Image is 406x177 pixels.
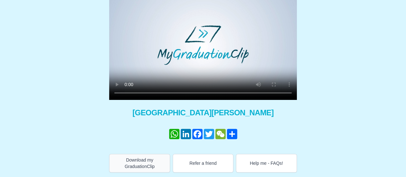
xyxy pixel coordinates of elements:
a: WeChat [215,129,226,139]
a: LinkedIn [180,129,192,139]
button: Download my GraduationClip [109,154,170,173]
button: Help me - FAQs! [236,154,297,173]
a: Share [226,129,238,139]
a: WhatsApp [168,129,180,139]
a: Twitter [203,129,215,139]
button: Refer a friend [173,154,234,173]
a: Facebook [192,129,203,139]
span: [GEOGRAPHIC_DATA][PERSON_NAME] [109,108,297,118]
